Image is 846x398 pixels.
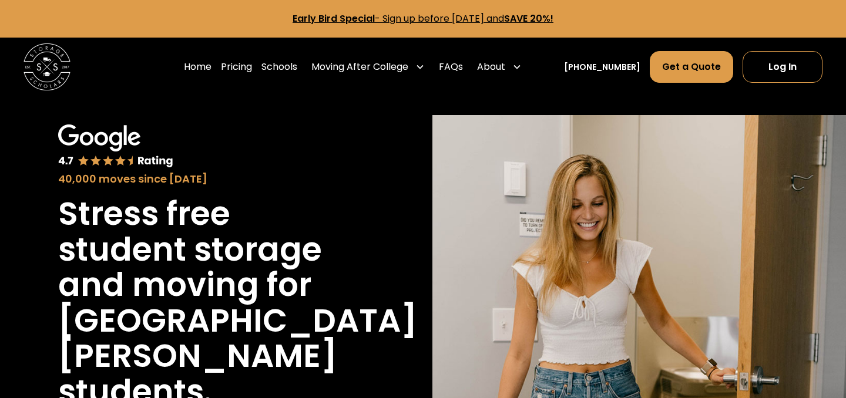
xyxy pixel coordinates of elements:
div: Moving After College [311,60,408,74]
a: Early Bird Special- Sign up before [DATE] andSAVE 20%! [293,12,553,25]
img: Storage Scholars main logo [23,43,70,90]
div: About [477,60,505,74]
strong: SAVE 20%! [504,12,553,25]
div: 40,000 moves since [DATE] [58,171,356,187]
h1: Stress free student storage and moving for [58,196,356,303]
a: FAQs [439,50,463,83]
a: Schools [261,50,297,83]
h1: [GEOGRAPHIC_DATA][PERSON_NAME] [58,303,417,374]
a: Home [184,50,211,83]
a: Get a Quote [650,51,733,83]
strong: Early Bird Special [293,12,375,25]
a: [PHONE_NUMBER] [564,61,640,73]
a: Pricing [221,50,252,83]
img: Google 4.7 star rating [58,124,173,168]
a: Log In [743,51,822,83]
